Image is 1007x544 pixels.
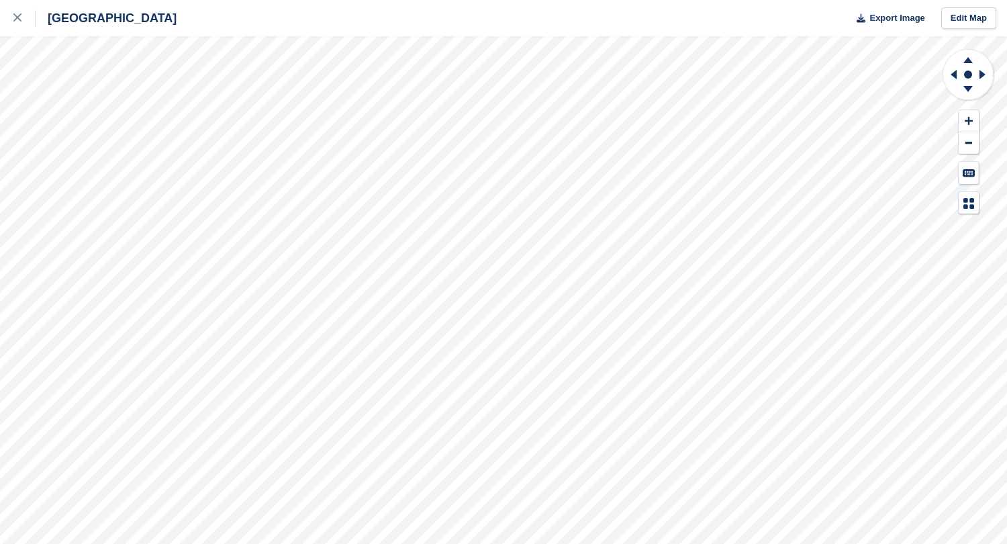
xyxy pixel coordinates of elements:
a: Edit Map [941,7,996,30]
button: Keyboard Shortcuts [959,162,979,184]
div: [GEOGRAPHIC_DATA] [36,10,177,26]
button: Export Image [849,7,925,30]
button: Zoom Out [959,132,979,154]
button: Map Legend [959,192,979,214]
button: Zoom In [959,110,979,132]
span: Export Image [869,11,924,25]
